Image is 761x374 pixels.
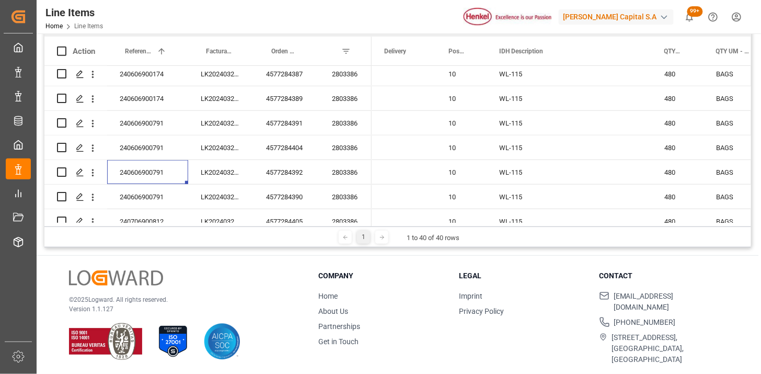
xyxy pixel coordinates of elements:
[436,209,487,233] div: 10
[188,160,253,184] div: LK20240325-02
[253,160,319,184] div: 4577284392
[69,295,293,304] p: © 2025 Logward. All rights reserved.
[107,185,188,209] div: 240606900791
[487,209,652,233] div: WL-115
[44,135,372,160] div: Press SPACE to select this row.
[436,185,487,209] div: 10
[319,160,372,184] div: 2803386
[319,337,359,346] a: Get in Touch
[459,307,504,315] a: Privacy Policy
[559,9,674,25] div: [PERSON_NAME] Capital S.A
[319,292,338,300] a: Home
[614,291,727,313] span: [EMAIL_ADDRESS][DOMAIN_NAME]
[436,135,487,160] div: 10
[357,231,370,244] div: 1
[107,135,188,160] div: 240606900791
[44,86,372,111] div: Press SPACE to select this row.
[188,185,253,209] div: LK20240325-02
[253,209,319,233] div: 4577284405
[436,160,487,184] div: 10
[73,47,95,56] div: Action
[319,270,446,281] h3: Company
[499,48,543,55] span: IDH Description
[487,135,652,160] div: WL-115
[319,185,372,209] div: 2803386
[599,270,727,281] h3: Contact
[652,62,704,86] div: 480
[253,86,319,110] div: 4577284389
[253,111,319,135] div: 4577284391
[436,111,487,135] div: 10
[459,270,586,281] h3: Legal
[487,160,652,184] div: WL-115
[487,185,652,209] div: WL-115
[107,209,188,233] div: 240706900812
[319,62,372,86] div: 2803386
[436,86,487,110] div: 10
[319,86,372,110] div: 2803386
[487,62,652,86] div: WL-115
[614,317,676,328] span: [PHONE_NUMBER]
[107,86,188,110] div: 240606900174
[652,185,704,209] div: 480
[107,111,188,135] div: 240606900791
[487,111,652,135] div: WL-115
[44,111,372,135] div: Press SPACE to select this row.
[319,209,372,233] div: 2803386
[612,332,727,365] span: [STREET_ADDRESS], [GEOGRAPHIC_DATA], [GEOGRAPHIC_DATA]
[384,48,406,55] span: Delivery
[155,323,191,360] img: ISO 27001 Certification
[253,185,319,209] div: 4577284390
[188,86,253,110] div: LK202403245-01
[188,62,253,86] div: LK202403245-01
[559,7,678,27] button: [PERSON_NAME] Capital S.A
[69,304,293,314] p: Version 1.1.127
[319,111,372,135] div: 2803386
[44,185,372,209] div: Press SPACE to select this row.
[664,48,682,55] span: QTY - Factura
[271,48,297,55] span: Orden de Compra
[436,62,487,86] div: 10
[206,48,232,55] span: Factura Comercial
[701,5,725,29] button: Help Center
[44,62,372,86] div: Press SPACE to select this row.
[188,135,253,160] div: LK20240325-02
[678,5,701,29] button: show 100 new notifications
[44,209,372,234] div: Press SPACE to select this row.
[407,233,459,243] div: 1 to 40 of 40 rows
[107,160,188,184] div: 240606900791
[652,135,704,160] div: 480
[448,48,465,55] span: Posición
[45,22,63,30] a: Home
[459,292,482,300] a: Imprint
[45,5,103,20] div: Line Items
[188,111,253,135] div: LK20240325-02
[487,86,652,110] div: WL-115
[44,160,372,185] div: Press SPACE to select this row.
[319,307,349,315] a: About Us
[687,6,703,17] span: 99+
[107,62,188,86] div: 240606900174
[188,209,253,233] div: LK20240325-03
[652,111,704,135] div: 480
[319,322,361,331] a: Partnerships
[652,209,704,233] div: 480
[652,160,704,184] div: 480
[464,8,551,26] img: Henkel%20logo.jpg_1689854090.jpg
[253,62,319,86] div: 4577284387
[716,48,750,55] span: QTY UM - Factura
[319,135,372,160] div: 2803386
[652,86,704,110] div: 480
[69,323,142,360] img: ISO 9001 & ISO 14001 Certification
[204,323,240,360] img: AICPA SOC
[69,270,163,286] img: Logward Logo
[125,48,153,55] span: Referencia Leschaco (impo)
[253,135,319,160] div: 4577284404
